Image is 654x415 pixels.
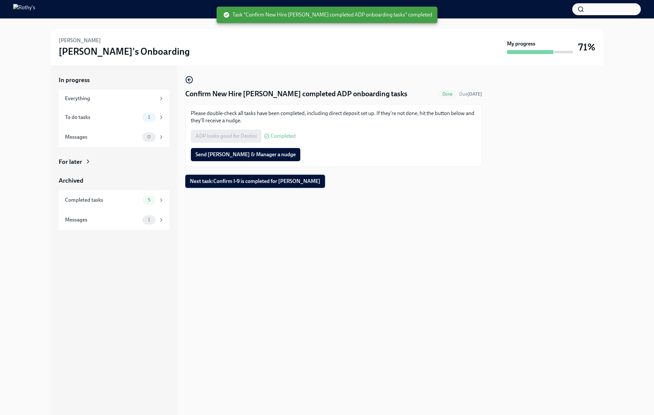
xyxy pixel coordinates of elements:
[438,92,457,97] span: Done
[507,40,535,47] strong: My progress
[59,107,169,127] a: To do tasks1
[13,4,35,15] img: Rothy's
[185,89,407,99] h4: Confirm New Hire [PERSON_NAME] completed ADP onboarding tasks
[185,175,325,188] button: Next task:Confirm I-9 is completed for [PERSON_NAME]
[59,176,169,185] a: Archived
[65,95,156,102] div: Everything
[191,148,300,161] button: Send [PERSON_NAME] & Manager a nudge
[144,197,154,202] span: 5
[65,114,140,121] div: To do tasks
[459,91,482,97] span: Due
[59,127,169,147] a: Messages0
[59,190,169,210] a: Completed tasks5
[143,134,155,139] span: 0
[65,216,140,223] div: Messages
[59,76,169,84] a: In progress
[144,217,154,222] span: 1
[59,158,82,166] div: For later
[578,41,595,53] h3: 71%
[271,133,296,139] span: Completed
[65,133,140,141] div: Messages
[144,115,154,120] span: 1
[59,90,169,107] a: Everything
[59,158,169,166] a: For later
[195,151,296,158] span: Send [PERSON_NAME] & Manager a nudge
[467,91,482,97] strong: [DATE]
[65,196,140,204] div: Completed tasks
[59,37,101,44] h6: [PERSON_NAME]
[190,178,320,185] span: Next task : Confirm I-9 is completed for [PERSON_NAME]
[59,210,169,230] a: Messages1
[191,110,476,124] p: Please double-check all tasks have been completed, including direct deposit set up. If they're no...
[223,11,432,18] span: Task "Confirm New Hire [PERSON_NAME] completed ADP onboarding tasks" completed
[59,45,190,57] h3: [PERSON_NAME]'s Onboarding
[459,91,482,97] span: August 19th, 2025 09:00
